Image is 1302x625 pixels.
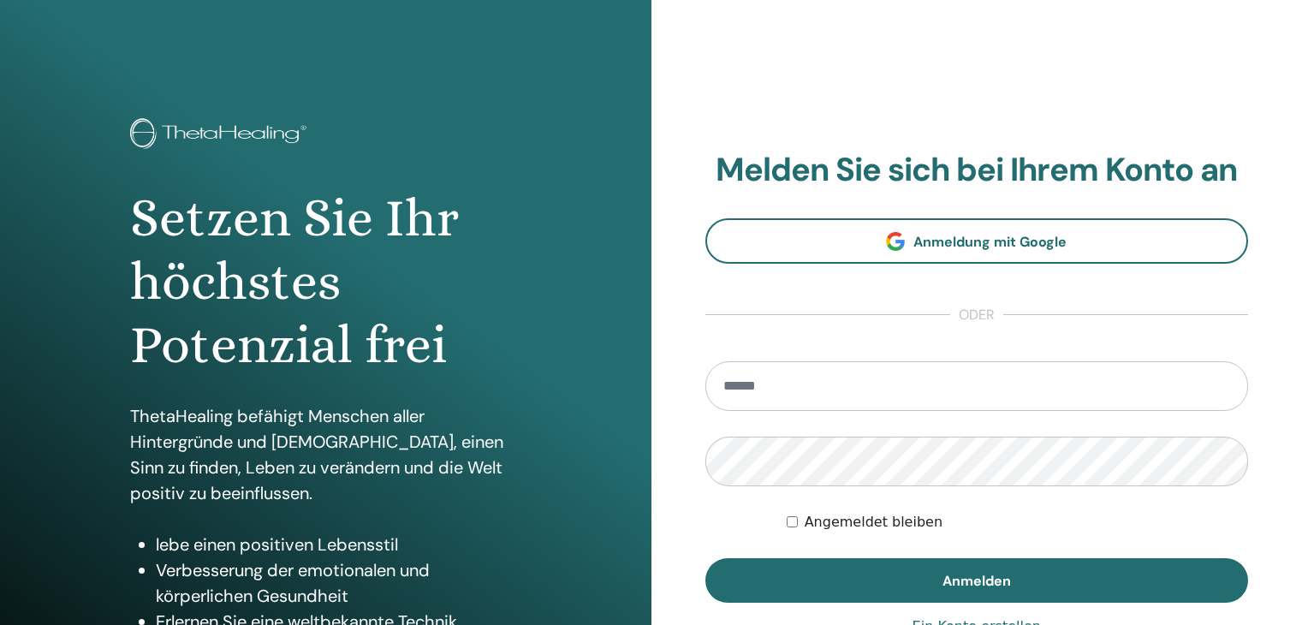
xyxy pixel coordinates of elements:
[787,512,1248,533] div: Keep me authenticated indefinitely or until I manually logout
[950,305,1003,325] span: oder
[705,218,1249,264] a: Anmeldung mit Google
[913,233,1067,251] span: Anmeldung mit Google
[130,403,521,506] p: ThetaHealing befähigt Menschen aller Hintergründe und [DEMOGRAPHIC_DATA], einen Sinn zu finden, L...
[156,532,521,557] li: lebe einen positiven Lebensstil
[942,572,1011,590] span: Anmelden
[156,557,521,609] li: Verbesserung der emotionalen und körperlichen Gesundheit
[130,187,521,378] h1: Setzen Sie Ihr höchstes Potenzial frei
[705,151,1249,190] h2: Melden Sie sich bei Ihrem Konto an
[805,512,942,533] label: Angemeldet bleiben
[705,558,1249,603] button: Anmelden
